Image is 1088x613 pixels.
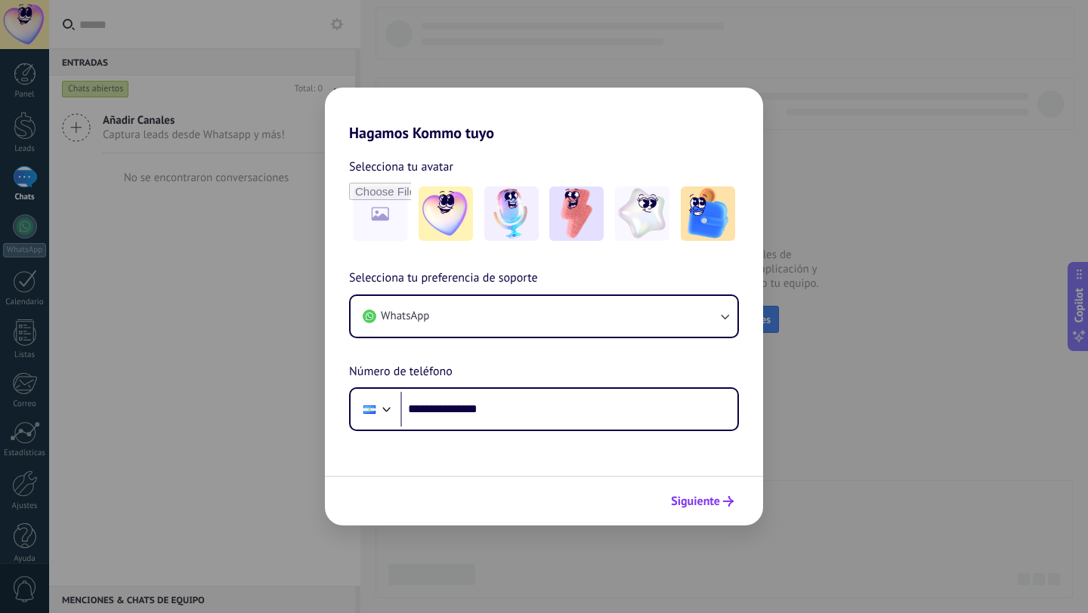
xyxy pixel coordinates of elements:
[349,269,538,288] span: Selecciona tu preferencia de soporte
[325,88,763,142] h2: Hagamos Kommo tuyo
[381,309,429,324] span: WhatsApp
[484,186,539,241] img: -2.jpeg
[664,488,740,514] button: Siguiente
[349,157,453,177] span: Selecciona tu avatar
[549,186,604,241] img: -3.jpeg
[355,393,384,425] div: Nicaragua: + 505
[419,186,473,241] img: -1.jpeg
[681,186,735,241] img: -5.jpeg
[615,186,669,241] img: -4.jpeg
[351,296,737,337] button: WhatsApp
[671,496,720,507] span: Siguiente
[349,362,453,382] span: Número de teléfono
